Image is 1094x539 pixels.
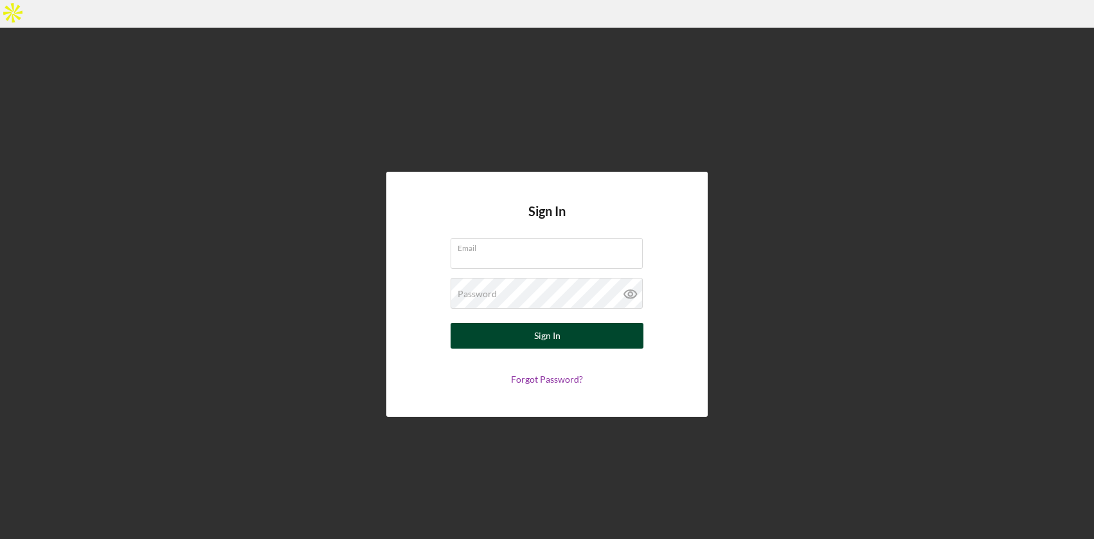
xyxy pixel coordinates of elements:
label: Email [458,239,643,253]
div: Sign In [534,323,560,349]
a: Forgot Password? [511,374,583,385]
label: Password [458,289,497,299]
h4: Sign In [528,204,566,238]
button: Sign In [451,323,643,349]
